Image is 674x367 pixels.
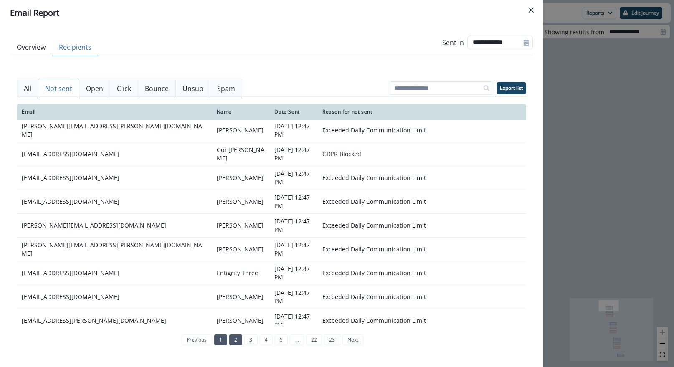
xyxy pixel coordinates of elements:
[212,213,270,237] td: [PERSON_NAME]
[229,334,242,345] a: Page 2
[117,84,131,94] p: Click
[214,334,227,345] a: Page 1 is your current page
[274,289,312,305] p: [DATE] 12:47 PM
[322,109,521,115] div: Reason for not sent
[317,166,526,190] td: Exceeded Daily Communication Limit
[244,334,257,345] a: Page 3
[274,217,312,234] p: [DATE] 12:47 PM
[290,334,304,345] a: Jump forward
[217,84,235,94] p: Spam
[274,122,312,139] p: [DATE] 12:47 PM
[17,261,212,285] td: [EMAIL_ADDRESS][DOMAIN_NAME]
[17,309,212,332] td: [EMAIL_ADDRESS][PERSON_NAME][DOMAIN_NAME]
[86,84,103,94] p: Open
[317,237,526,261] td: Exceeded Daily Communication Limit
[17,213,212,237] td: [PERSON_NAME][EMAIL_ADDRESS][DOMAIN_NAME]
[212,190,270,213] td: [PERSON_NAME]
[274,146,312,162] p: [DATE] 12:47 PM
[17,142,212,166] td: [EMAIL_ADDRESS][DOMAIN_NAME]
[274,193,312,210] p: [DATE] 12:47 PM
[317,118,526,142] td: Exceeded Daily Communication Limit
[317,213,526,237] td: Exceeded Daily Communication Limit
[317,285,526,309] td: Exceeded Daily Communication Limit
[17,118,212,142] td: [PERSON_NAME][EMAIL_ADDRESS][PERSON_NAME][DOMAIN_NAME]
[22,109,207,115] div: Email
[52,39,98,56] button: Recipients
[17,237,212,261] td: [PERSON_NAME][EMAIL_ADDRESS][PERSON_NAME][DOMAIN_NAME]
[306,334,322,345] a: Page 22
[10,39,52,56] button: Overview
[24,84,31,94] p: All
[180,334,363,345] ul: Pagination
[274,265,312,281] p: [DATE] 12:47 PM
[212,309,270,332] td: [PERSON_NAME]
[500,85,523,91] p: Export list
[17,285,212,309] td: [EMAIL_ADDRESS][DOMAIN_NAME]
[317,142,526,166] td: GDPR Blocked
[260,334,273,345] a: Page 4
[274,109,312,115] div: Date Sent
[145,84,169,94] p: Bounce
[497,82,526,94] button: Export list
[274,312,312,329] p: [DATE] 12:47 PM
[212,285,270,309] td: [PERSON_NAME]
[324,334,340,345] a: Page 23
[212,261,270,285] td: Entigrity Three
[442,38,464,48] p: Sent in
[274,170,312,186] p: [DATE] 12:47 PM
[17,166,212,190] td: [EMAIL_ADDRESS][DOMAIN_NAME]
[212,237,270,261] td: [PERSON_NAME]
[317,190,526,213] td: Exceeded Daily Communication Limit
[45,84,72,94] p: Not sent
[212,142,270,166] td: Gor [PERSON_NAME]
[342,334,363,345] a: Next page
[17,190,212,213] td: [EMAIL_ADDRESS][DOMAIN_NAME]
[525,3,538,17] button: Close
[217,109,265,115] div: Name
[212,118,270,142] td: [PERSON_NAME]
[182,84,203,94] p: Unsub
[212,166,270,190] td: [PERSON_NAME]
[317,309,526,332] td: Exceeded Daily Communication Limit
[274,241,312,258] p: [DATE] 12:47 PM
[317,261,526,285] td: Exceeded Daily Communication Limit
[275,334,288,345] a: Page 5
[10,7,533,19] div: Email Report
